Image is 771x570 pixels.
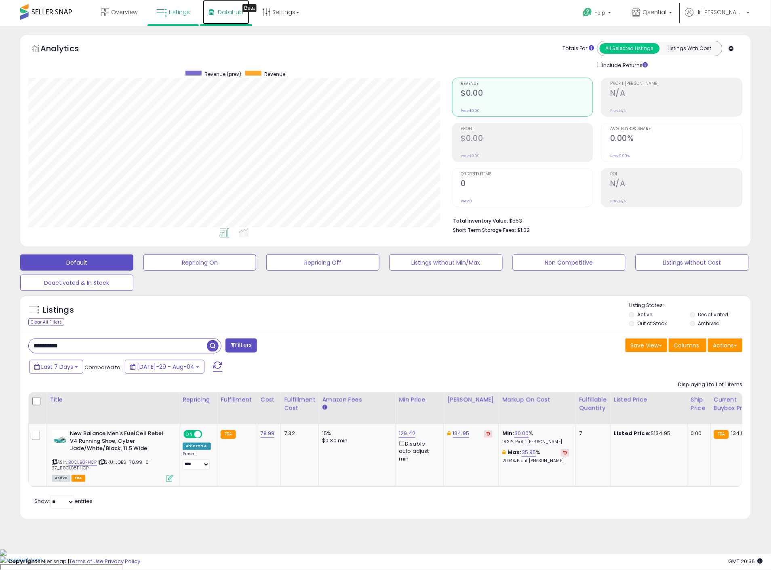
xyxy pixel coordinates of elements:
[284,395,315,412] div: Fulfillment Cost
[579,430,604,437] div: 7
[708,339,743,352] button: Actions
[678,381,743,389] div: Displaying 1 to 1 of 1 items
[447,395,495,404] div: [PERSON_NAME]
[218,8,243,16] span: DataHub
[669,339,707,352] button: Columns
[183,452,211,470] div: Preset:
[322,404,327,411] small: Amazon Fees.
[72,475,85,482] span: FBA
[183,395,214,404] div: Repricing
[204,71,241,78] span: Revenue (prev)
[629,302,750,309] p: Listing States:
[20,275,133,291] button: Deactivated & In Stock
[461,172,593,177] span: Ordered Items
[518,226,530,234] span: $1.02
[20,255,133,271] button: Default
[111,8,137,16] span: Overview
[143,255,257,271] button: Repricing On
[461,199,472,204] small: Prev: 0
[184,431,194,438] span: ON
[691,430,704,437] div: 0.00
[322,430,389,437] div: 15%
[453,430,470,438] a: 134.95
[266,255,379,271] button: Repricing Off
[34,498,93,505] span: Show: entries
[610,82,742,86] span: Profit [PERSON_NAME]
[610,88,742,99] h2: N/A
[28,318,64,326] div: Clear All Filters
[502,449,569,464] div: %
[43,305,74,316] h5: Listings
[169,8,190,16] span: Listings
[685,8,750,26] a: Hi [PERSON_NAME]
[591,60,658,69] div: Include Returns
[610,127,742,131] span: Avg. Buybox Share
[201,431,214,438] span: OFF
[461,127,593,131] span: Profit
[563,45,594,53] div: Totals For
[626,339,668,352] button: Save View
[522,449,536,457] a: 35.95
[595,9,606,16] span: Help
[261,430,275,438] a: 78.99
[502,459,569,464] p: 21.04% Profit [PERSON_NAME]
[221,430,236,439] small: FBA
[322,437,389,445] div: $0.30 min
[502,430,569,445] div: %
[610,154,630,158] small: Prev: 0.00%
[125,360,204,374] button: [DATE]-29 - Aug-04
[610,172,742,177] span: ROI
[221,395,253,404] div: Fulfillment
[461,134,593,145] h2: $0.00
[691,395,707,412] div: Ship Price
[614,395,684,404] div: Listed Price
[659,43,720,54] button: Listings With Cost
[461,179,593,190] h2: 0
[68,459,97,466] a: B0CLB8FHCP
[636,255,749,271] button: Listings without Cost
[514,430,529,438] a: 30.00
[579,395,607,412] div: Fulfillable Quantity
[264,71,285,78] span: Revenue
[461,82,593,86] span: Revenue
[50,395,176,404] div: Title
[614,430,681,437] div: $134.95
[52,430,68,446] img: 31MLbmA0IeL._SL40_.jpg
[577,1,619,26] a: Help
[698,311,729,318] label: Deactivated
[225,339,257,353] button: Filters
[52,430,173,481] div: ASIN:
[614,430,651,437] b: Listed Price:
[284,430,312,437] div: 7.32
[508,449,522,456] b: Max:
[610,108,626,113] small: Prev: N/A
[322,395,392,404] div: Amazon Fees
[390,255,503,271] button: Listings without Min/Max
[610,199,626,204] small: Prev: N/A
[731,430,748,437] span: 134.95
[399,440,438,463] div: Disable auto adjust min
[583,7,593,17] i: Get Help
[502,430,514,437] b: Min:
[696,8,744,16] span: Hi [PERSON_NAME]
[52,475,70,482] span: All listings currently available for purchase on Amazon
[499,392,576,424] th: The percentage added to the cost of goods (COGS) that forms the calculator for Min & Max prices.
[453,227,516,233] b: Short Term Storage Fees:
[41,363,73,371] span: Last 7 Days
[461,108,480,113] small: Prev: $0.00
[40,43,95,56] h5: Analytics
[638,320,667,327] label: Out of Stock
[502,440,569,445] p: 18.31% Profit [PERSON_NAME]
[461,154,480,158] small: Prev: $0.00
[714,430,729,439] small: FBA
[137,363,194,371] span: [DATE]-29 - Aug-04
[399,395,440,404] div: Min Price
[399,430,415,438] a: 129.42
[29,360,83,374] button: Last 7 Days
[453,215,737,225] li: $553
[183,443,211,450] div: Amazon AI
[502,395,572,404] div: Markup on Cost
[52,459,151,471] span: | SKU: JOES_78.99_6-27_B0CLB8FHCP
[698,320,720,327] label: Archived
[600,43,660,54] button: All Selected Listings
